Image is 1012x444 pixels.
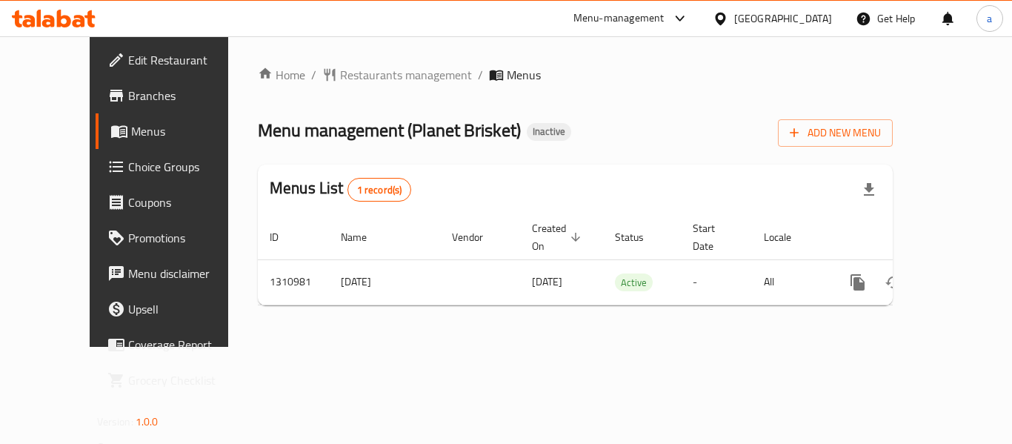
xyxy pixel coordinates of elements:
[270,177,411,202] h2: Menus List
[270,228,298,246] span: ID
[96,362,259,398] a: Grocery Checklist
[258,215,994,305] table: enhanced table
[128,371,247,389] span: Grocery Checklist
[128,229,247,247] span: Promotions
[96,291,259,327] a: Upsell
[840,265,876,300] button: more
[693,219,734,255] span: Start Date
[347,178,412,202] div: Total records count
[532,219,585,255] span: Created On
[258,66,305,84] a: Home
[329,259,440,305] td: [DATE]
[311,66,316,84] li: /
[341,228,386,246] span: Name
[478,66,483,84] li: /
[734,10,832,27] div: [GEOGRAPHIC_DATA]
[452,228,502,246] span: Vendor
[136,412,159,431] span: 1.0.0
[340,66,472,84] span: Restaurants management
[573,10,665,27] div: Menu-management
[96,327,259,362] a: Coverage Report
[258,113,521,147] span: Menu management ( Planet Brisket )
[128,158,247,176] span: Choice Groups
[128,300,247,318] span: Upsell
[615,274,653,291] span: Active
[96,185,259,220] a: Coupons
[96,78,259,113] a: Branches
[128,87,247,105] span: Branches
[790,124,881,142] span: Add New Menu
[96,256,259,291] a: Menu disclaimer
[828,215,994,260] th: Actions
[527,123,571,141] div: Inactive
[764,228,810,246] span: Locale
[128,265,247,282] span: Menu disclaimer
[322,66,472,84] a: Restaurants management
[96,149,259,185] a: Choice Groups
[131,122,247,140] span: Menus
[258,66,893,84] nav: breadcrumb
[96,220,259,256] a: Promotions
[532,272,562,291] span: [DATE]
[615,274,653,291] div: Active
[851,172,887,208] div: Export file
[96,42,259,78] a: Edit Restaurant
[752,259,828,305] td: All
[987,10,992,27] span: a
[128,193,247,211] span: Coupons
[527,125,571,138] span: Inactive
[96,113,259,149] a: Menus
[615,228,663,246] span: Status
[681,259,752,305] td: -
[258,259,329,305] td: 1310981
[97,412,133,431] span: Version:
[128,336,247,354] span: Coverage Report
[778,119,893,147] button: Add New Menu
[876,265,911,300] button: Change Status
[128,51,247,69] span: Edit Restaurant
[507,66,541,84] span: Menus
[348,183,411,197] span: 1 record(s)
